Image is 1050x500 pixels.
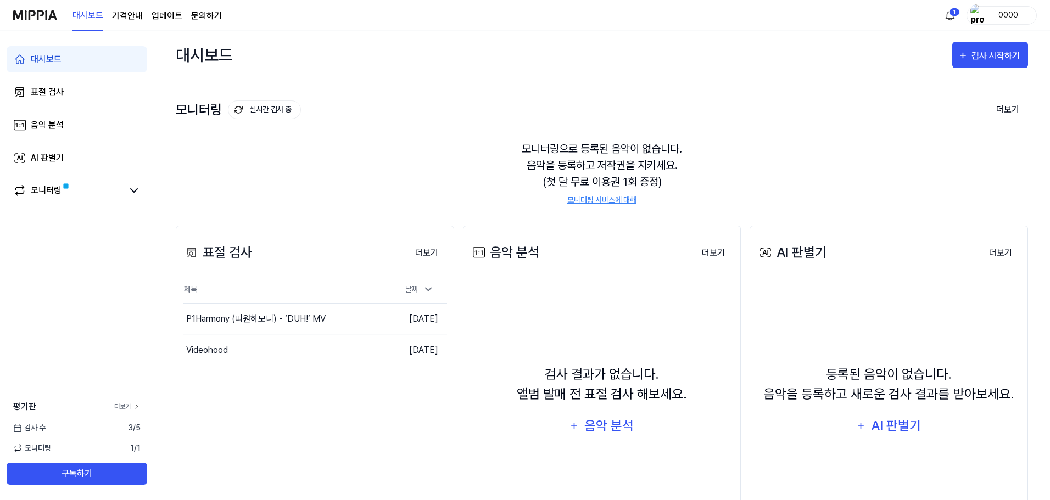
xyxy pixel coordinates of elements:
button: 음악 분석 [562,413,641,439]
td: [DATE] [381,303,447,334]
div: 모니터링 [31,184,62,197]
button: 더보기 [693,242,734,264]
button: profile0000 [967,6,1037,25]
div: P1Harmony (피원하모니) - ‘DUH!’ MV [186,312,326,325]
a: 대시보드 [7,46,147,72]
div: AI 판별기 [869,415,922,436]
div: 1 [949,8,960,16]
span: 3 / 5 [128,422,141,434]
span: 검사 수 [13,422,46,434]
img: profile [970,4,984,26]
div: AI 판별기 [31,151,64,165]
span: 평가판 [13,400,36,413]
a: 문의하기 [191,9,222,23]
a: 표절 검사 [7,79,147,105]
button: 더보기 [987,98,1028,121]
div: AI 판별기 [757,243,826,262]
a: 가격안내 [112,9,143,23]
button: 검사 시작하기 [952,42,1028,68]
a: 업데이트 [152,9,182,23]
div: 음악 분석 [31,119,64,132]
button: AI 판별기 [849,413,929,439]
div: 날짜 [401,280,438,299]
div: 등록된 음악이 없습니다. 음악을 등록하고 새로운 검사 결과를 받아보세요. [763,364,1014,404]
span: 모니터링 [13,442,51,454]
div: 모니터링으로 등록된 음악이 없습니다. 음악을 등록하고 저작권을 지키세요. (첫 달 무료 이용권 1회 증정) [176,127,1028,219]
div: 음악 분석 [583,415,635,436]
div: 대시보드 [31,53,62,66]
th: 제목 [183,277,381,303]
div: 대시보드 [176,42,233,68]
div: 0000 [987,9,1030,21]
a: 음악 분석 [7,112,147,138]
div: Videohood [186,344,228,357]
button: 더보기 [406,242,447,264]
div: 모니터링 [176,100,301,119]
a: 더보기 [114,402,141,412]
button: 구독하기 [7,463,147,485]
a: 모니터링 서비스에 대해 [567,194,636,206]
div: 표절 검사 [183,243,252,262]
div: 음악 분석 [470,243,539,262]
button: 더보기 [980,242,1021,264]
img: monitoring Icon [234,105,243,114]
a: 모니터링 [13,184,123,197]
span: 1 / 1 [130,442,141,454]
td: [DATE] [381,334,447,366]
div: 검사 시작하기 [971,49,1023,63]
button: 실시간 검사 중 [228,100,301,119]
div: 검사 결과가 없습니다. 앨범 발매 전 표절 검사 해보세요. [517,364,687,404]
img: 알림 [943,9,957,22]
button: 알림1 [941,7,959,24]
a: 대시보드 [72,1,103,31]
a: AI 판별기 [7,145,147,171]
div: 표절 검사 [31,86,64,99]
